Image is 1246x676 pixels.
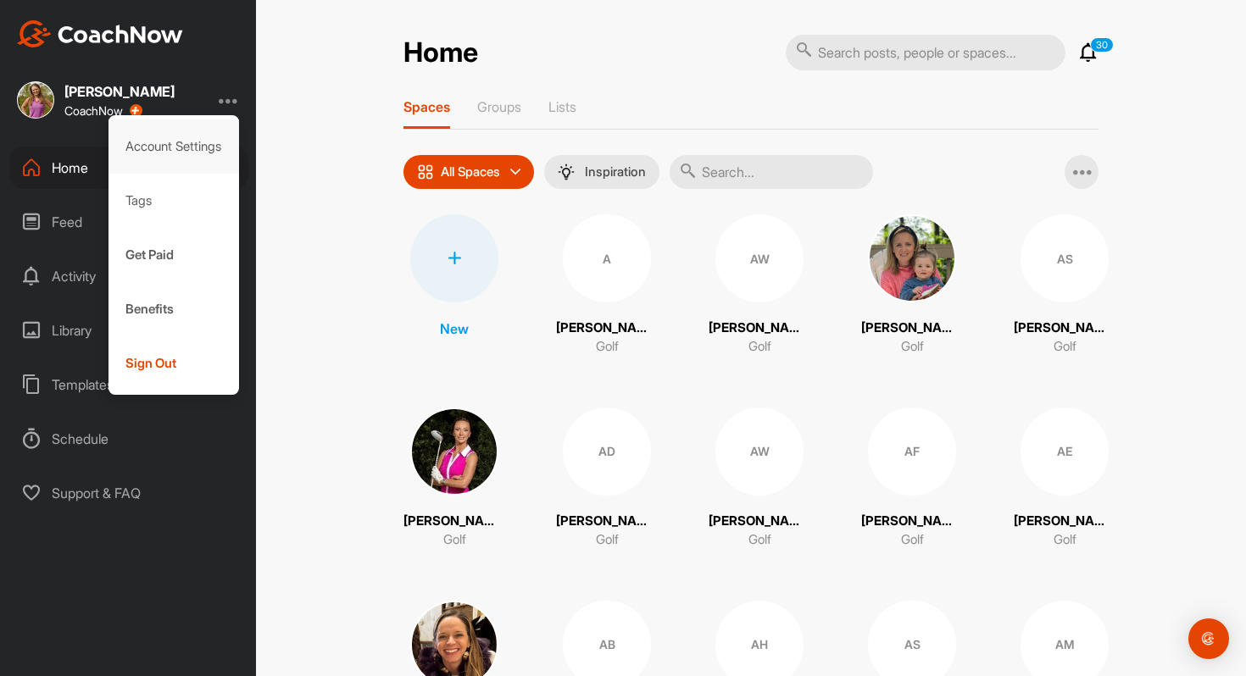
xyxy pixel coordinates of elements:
h2: Home [403,36,478,69]
p: Golf [443,530,466,550]
a: AF[PERSON_NAME]Golf [861,407,963,550]
p: Golf [596,337,619,357]
div: AW [715,214,804,302]
p: Groups [477,98,521,115]
p: [PERSON_NAME] [403,512,505,531]
div: Tags [108,174,240,228]
div: Activity [9,255,248,297]
div: Library [9,309,248,352]
p: Golf [748,530,771,550]
img: square_3bdd967f57d85b459b00adb3c2c58236.jpg [410,407,498,496]
a: [PERSON_NAME]Golf [403,407,505,550]
div: Schedule [9,418,248,460]
p: Golf [901,530,924,550]
a: AS[PERSON_NAME]Golf [1014,214,1115,357]
p: [PERSON_NAME] [1014,512,1115,531]
p: [PERSON_NAME] [556,319,658,338]
p: Lists [548,98,576,115]
p: [PERSON_NAME] [556,512,658,531]
div: AF [868,407,956,496]
p: All Spaces [441,165,500,179]
p: Golf [1054,530,1076,550]
div: Get Paid [108,228,240,282]
a: AW[PERSON_NAME]Golf [709,214,810,357]
div: Templates [9,363,248,406]
p: Golf [748,337,771,357]
p: [PERSON_NAME] [1014,319,1115,338]
div: Benefits [108,282,240,336]
p: [PERSON_NAME] [861,512,963,531]
input: Search posts, people or spaces... [786,35,1065,70]
p: Golf [901,337,924,357]
p: [PERSON_NAME] [861,319,963,338]
img: menuIcon [558,163,575,180]
a: [PERSON_NAME]Golf [861,214,963,357]
img: square_8c3dab3411f5af4bc248cc0187db5979.jpg [868,214,956,302]
div: Open Intercom Messenger [1188,618,1229,659]
p: [PERSON_NAME] [709,512,810,531]
input: Search... [670,155,873,189]
a: AD[PERSON_NAME]Golf [556,407,658,550]
p: 30 [1090,37,1114,53]
div: CoachNow [64,104,142,118]
div: Account Settings [108,119,240,174]
img: icon [417,163,434,180]
div: Home [9,147,248,189]
img: CoachNow [17,20,183,47]
div: Feed [9,201,248,243]
p: Inspiration [585,165,646,179]
div: AE [1021,407,1109,496]
div: AW [715,407,804,496]
p: [PERSON_NAME] [709,319,810,338]
a: AW[PERSON_NAME]Golf [709,407,810,550]
p: New [440,319,469,339]
div: AD [563,407,651,496]
div: Sign Out [108,336,240,391]
p: Spaces [403,98,450,115]
a: A[PERSON_NAME]Golf [556,214,658,357]
p: Golf [596,530,619,550]
div: Support & FAQ [9,472,248,514]
p: Golf [1054,337,1076,357]
div: [PERSON_NAME] [64,85,175,98]
img: square_b26b68be6650e45701a616cf554d9114.jpg [17,81,54,119]
div: AS [1021,214,1109,302]
a: AE[PERSON_NAME]Golf [1014,407,1115,550]
div: A [563,214,651,302]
